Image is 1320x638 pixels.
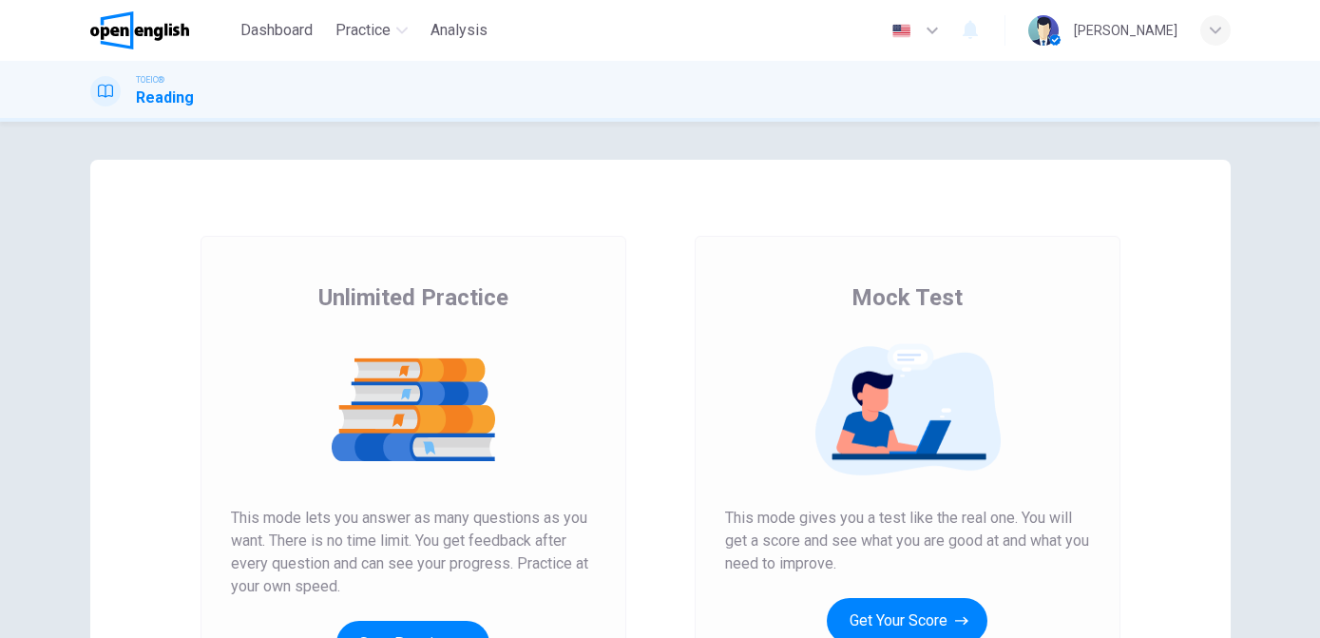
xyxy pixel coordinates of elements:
img: Profile picture [1028,15,1059,46]
span: Mock Test [851,282,963,313]
span: Unlimited Practice [318,282,508,313]
a: OpenEnglish logo [90,11,234,49]
span: TOEIC® [136,73,164,87]
button: Analysis [423,13,495,48]
img: en [890,24,913,38]
span: This mode lets you answer as many questions as you want. There is no time limit. You get feedback... [231,507,596,598]
span: Practice [335,19,391,42]
button: Practice [328,13,415,48]
span: Dashboard [240,19,313,42]
h1: Reading [136,87,194,109]
img: OpenEnglish logo [90,11,190,49]
span: This mode gives you a test like the real one. You will get a score and see what you are good at a... [725,507,1090,575]
span: Analysis [430,19,488,42]
button: Dashboard [233,13,320,48]
div: [PERSON_NAME] [1074,19,1177,42]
